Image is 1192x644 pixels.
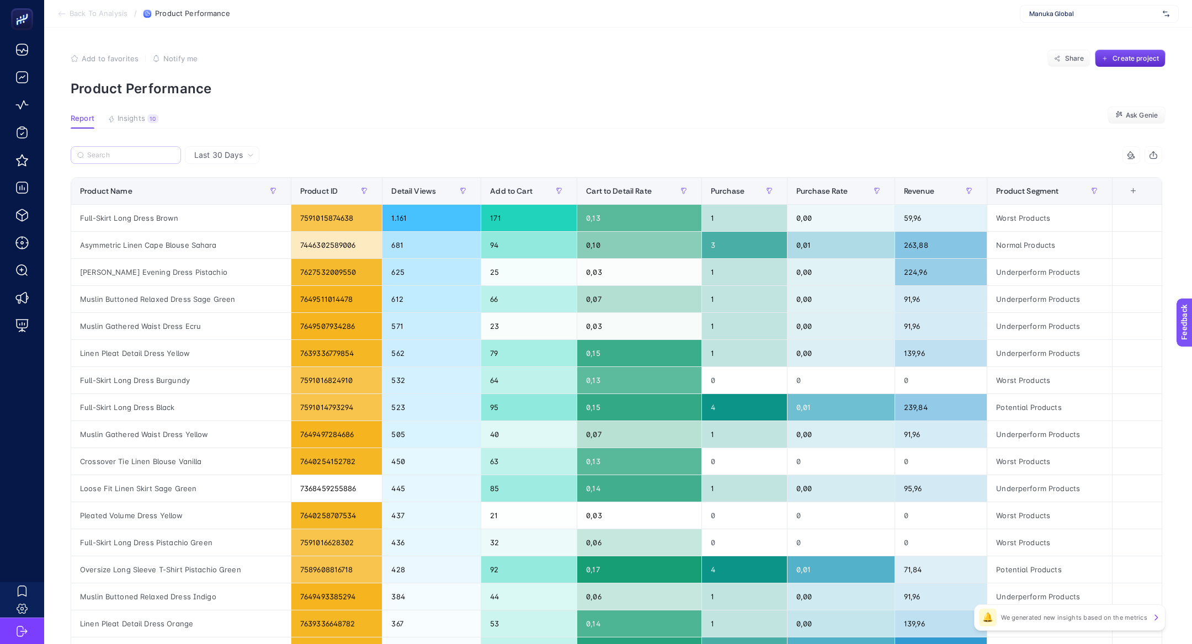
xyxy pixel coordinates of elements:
div: Worst Products [987,502,1112,529]
div: 40 [481,421,577,448]
div: 7649507934286 [291,313,382,339]
div: 95 [481,394,577,421]
div: 571 [382,313,481,339]
div: 367 [382,610,481,637]
div: 0,06 [577,583,701,610]
div: 79 [481,340,577,366]
div: Asymmetric Linen Cape Blouse Sahara [71,232,291,258]
div: 7446302589006 [291,232,382,258]
span: Purchase [711,187,744,195]
span: Detail Views [391,187,436,195]
div: Oversize Long Sleeve T-Shirt Pistachio Green [71,556,291,583]
div: 0,00 [787,205,895,231]
div: 0,15 [577,340,701,366]
span: Insights [118,114,145,123]
div: Worst Products [987,529,1112,556]
div: 1 [702,583,787,610]
div: 0,00 [787,286,895,312]
div: 0 [787,367,895,393]
div: Normal Products [987,232,1112,258]
div: 7591016824910 [291,367,382,393]
div: Worst Products [987,205,1112,231]
img: svg%3e [1163,8,1169,19]
div: 23 [481,313,577,339]
div: 437 [382,502,481,529]
div: 7639336648782 [291,610,382,637]
span: Add to Cart [490,187,533,195]
span: Add to favorites [82,54,139,63]
div: 0,06 [577,529,701,556]
div: 532 [382,367,481,393]
div: Muslin Gathered Waist Dress Yellow [71,421,291,448]
input: Search [87,151,174,159]
button: Share [1047,50,1090,67]
div: 428 [382,556,481,583]
div: Full-Skirt Long Dress Brown [71,205,291,231]
div: 7591015874638 [291,205,382,231]
div: 0,00 [787,313,895,339]
span: Last 30 Days [194,150,243,161]
div: 7649497284686 [291,421,382,448]
div: 0 [895,367,987,393]
div: 0,15 [577,394,701,421]
div: 91,96 [895,421,987,448]
div: Underperform Products [987,286,1112,312]
div: 0,07 [577,421,701,448]
span: Feedback [7,3,42,12]
div: 1 [702,313,787,339]
div: 0,10 [577,232,701,258]
span: Report [71,114,94,123]
div: 0 [702,367,787,393]
div: Full-Skirt Long Dress Burgundy [71,367,291,393]
p: We generated new insights based on the metrics [1001,613,1147,622]
div: 44 [481,583,577,610]
div: 139,96 [895,340,987,366]
div: 0,00 [787,340,895,366]
div: 0 [895,502,987,529]
div: 7589608816718 [291,556,382,583]
div: Underperform Products [987,313,1112,339]
div: 1 [702,475,787,502]
span: Product Name [80,187,132,195]
div: Pleated Volume Dress Yellow [71,502,291,529]
div: 92 [481,556,577,583]
div: Muslin Buttoned Relaxed Dress Sage Green [71,286,291,312]
div: 0 [787,502,895,529]
div: 7640258707534 [291,502,382,529]
div: 0,01 [787,556,895,583]
button: Add to favorites [71,54,139,63]
div: 0 [787,529,895,556]
div: 🔔 [979,609,997,626]
div: 59,96 [895,205,987,231]
span: Manuka Global [1029,9,1158,18]
div: 0,03 [577,259,701,285]
div: 0,13 [577,205,701,231]
div: 0,00 [787,421,895,448]
div: 1 [702,205,787,231]
div: 0,03 [577,502,701,529]
div: 681 [382,232,481,258]
div: 0 [787,448,895,475]
div: 9 items selected [1121,187,1130,211]
div: Linen Pleat Detail Dress Orange [71,610,291,637]
div: Full-Skirt Long Dress Black [71,394,291,421]
div: 445 [382,475,481,502]
div: Crossover Tie Linen Blouse Vanilla [71,448,291,475]
div: 625 [382,259,481,285]
div: 0,00 [787,475,895,502]
div: 7639336779854 [291,340,382,366]
div: 1 [702,610,787,637]
div: Loose Fit Linen Skirt Sage Green [71,475,291,502]
span: Ask Genie [1126,111,1158,120]
div: Underperform Products [987,421,1112,448]
div: 7368459255886 [291,475,382,502]
div: 66 [481,286,577,312]
div: 0,14 [577,475,701,502]
span: Product ID [300,187,338,195]
div: Worst Products [987,448,1112,475]
div: 4 [702,556,787,583]
div: [PERSON_NAME] Evening Dress Pistachio [71,259,291,285]
div: 1 [702,259,787,285]
span: Revenue [904,187,934,195]
div: 71,84 [895,556,987,583]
